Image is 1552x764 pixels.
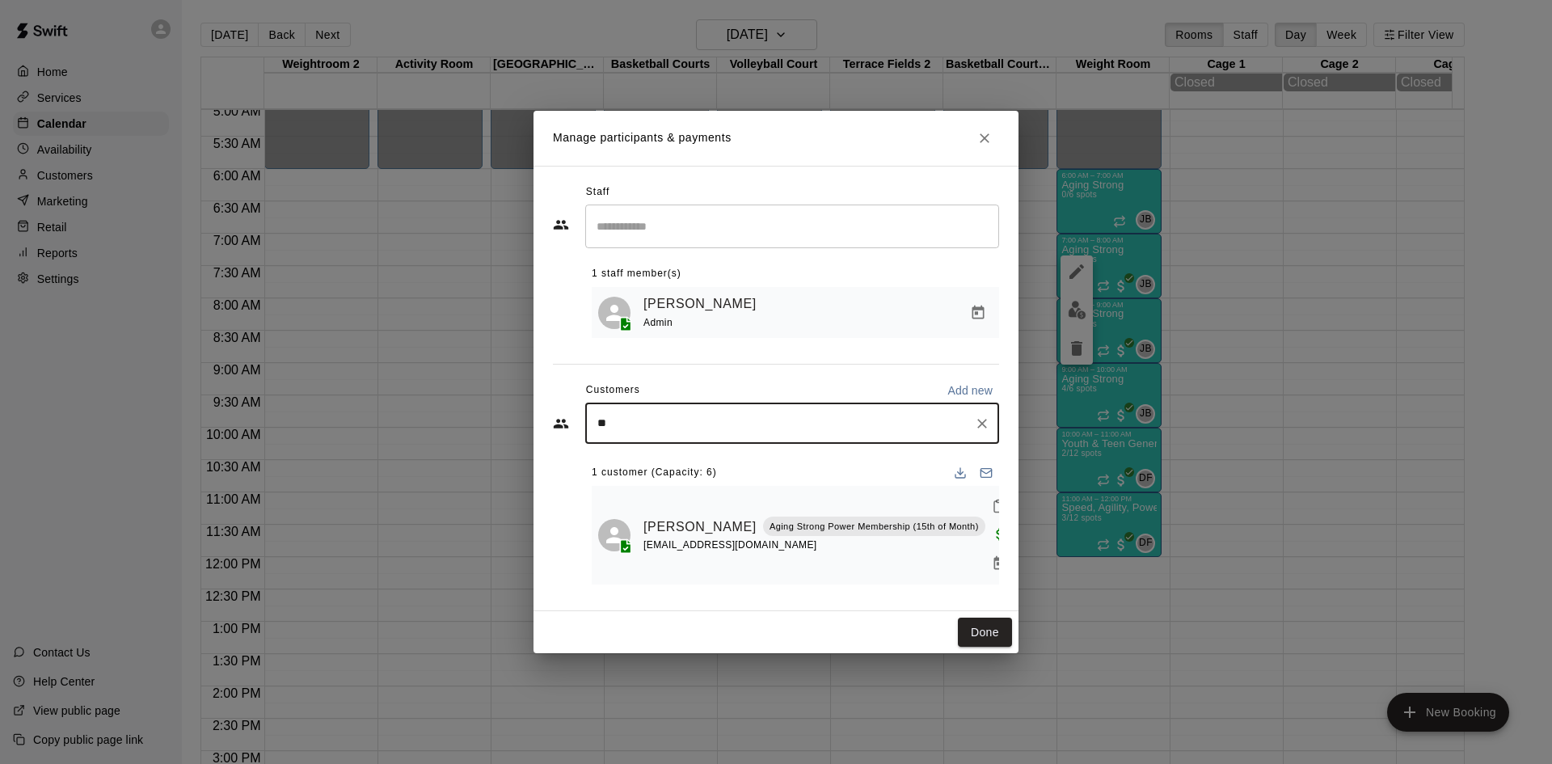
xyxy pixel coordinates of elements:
svg: Customers [553,416,569,432]
div: Jeffrey Batis [598,297,630,329]
button: Done [958,618,1012,648]
button: Mark attendance [985,492,1013,520]
button: Download list [947,460,973,486]
button: Email participants [973,460,999,486]
div: Kathryn Annan [598,519,630,551]
button: Manage bookings & payment [964,298,993,327]
span: Customers [586,378,640,403]
span: 1 staff member(s) [592,261,681,287]
span: [EMAIL_ADDRESS][DOMAIN_NAME] [643,539,817,551]
p: Aging Strong Power Membership (15th of Month) [770,520,979,534]
span: Paid with Credit [985,526,1014,540]
button: Close [970,124,999,153]
span: 1 customer (Capacity: 6) [592,460,717,486]
button: Manage bookings & payment [985,549,1014,578]
a: [PERSON_NAME] [643,293,757,314]
p: Manage participants & payments [553,129,732,146]
svg: Staff [553,217,569,233]
div: Search staff [585,205,999,247]
div: Start typing to search customers... [585,403,999,444]
p: Add new [947,382,993,399]
button: Clear [971,412,993,435]
a: [PERSON_NAME] [643,517,757,538]
span: Staff [586,179,609,205]
button: Add new [941,378,999,403]
span: Admin [643,317,673,328]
